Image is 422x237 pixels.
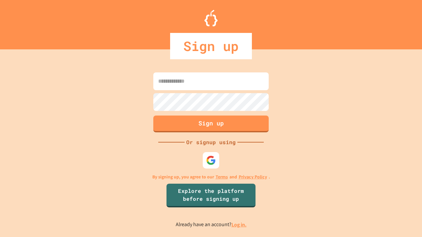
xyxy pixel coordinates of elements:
[170,33,252,59] div: Sign up
[153,116,269,132] button: Sign up
[394,211,415,230] iframe: chat widget
[206,155,216,165] img: google-icon.svg
[367,182,415,210] iframe: chat widget
[216,173,228,180] a: Terms
[204,10,218,26] img: Logo.svg
[166,184,256,207] a: Explore the platform before signing up
[231,221,247,228] a: Log in.
[239,173,267,180] a: Privacy Policy
[152,173,270,180] p: By signing up, you agree to our and .
[185,138,237,146] div: Or signup using
[176,221,247,229] p: Already have an account?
